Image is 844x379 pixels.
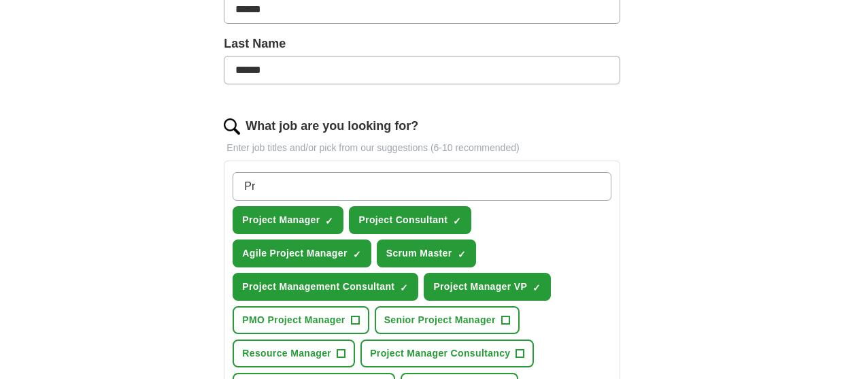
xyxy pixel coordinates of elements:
[242,246,347,261] span: Agile Project Manager
[233,206,343,234] button: Project Manager✓
[242,313,345,327] span: PMO Project Manager
[246,117,418,135] label: What job are you looking for?
[384,313,496,327] span: Senior Project Manager
[242,280,394,294] span: Project Management Consultant
[360,340,534,367] button: Project Manager Consultancy
[377,240,476,267] button: Scrum Master✓
[386,246,452,261] span: Scrum Master
[353,249,361,260] span: ✓
[375,306,520,334] button: Senior Project Manager
[433,280,527,294] span: Project Manager VP
[424,273,551,301] button: Project Manager VP✓
[325,216,333,227] span: ✓
[458,249,466,260] span: ✓
[400,282,408,293] span: ✓
[233,172,611,201] input: Type a job title and press enter
[242,346,331,361] span: Resource Manager
[233,306,369,334] button: PMO Project Manager
[233,240,371,267] button: Agile Project Manager✓
[224,35,620,53] label: Last Name
[453,216,461,227] span: ✓
[533,282,541,293] span: ✓
[349,206,471,234] button: Project Consultant✓
[358,213,448,227] span: Project Consultant
[224,141,620,155] p: Enter job titles and/or pick from our suggestions (6-10 recommended)
[233,273,418,301] button: Project Management Consultant✓
[233,340,355,367] button: Resource Manager
[242,213,320,227] span: Project Manager
[370,346,510,361] span: Project Manager Consultancy
[224,118,240,135] img: search.png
